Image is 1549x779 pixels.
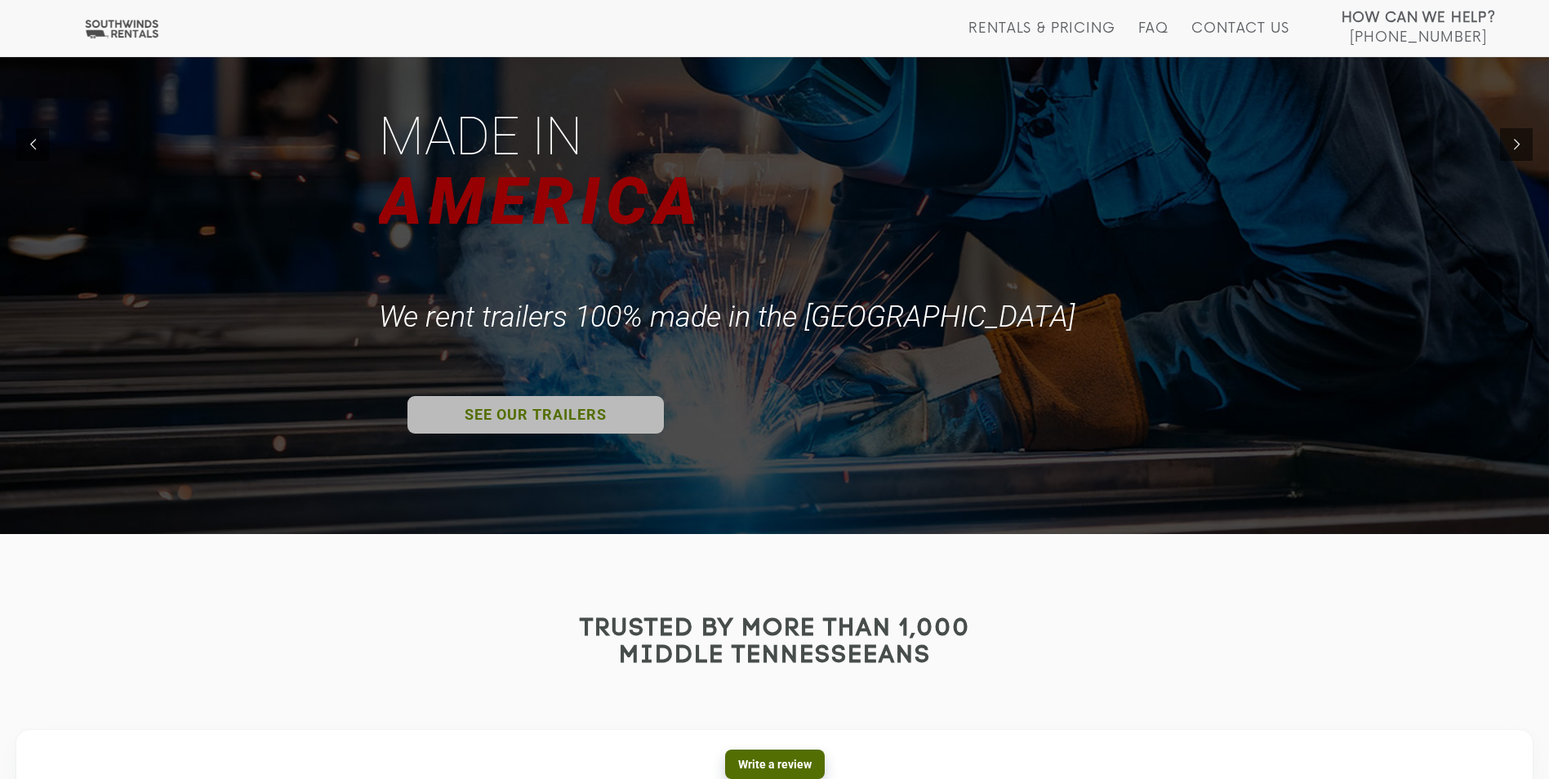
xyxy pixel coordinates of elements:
span: [PHONE_NUMBER] [1350,29,1487,46]
strong: How Can We Help? [1342,10,1496,26]
a: Contact Us [1191,20,1289,56]
img: Southwinds Rentals Logo [82,19,162,39]
div: Made in [379,102,590,171]
div: AMERICA [379,157,712,247]
div: We rent trailers 100% made in the [GEOGRAPHIC_DATA] [379,299,1083,335]
a: SEE OUR TRAILERS [407,396,664,434]
span: Write a review [738,758,812,771]
a: How Can We Help? [PHONE_NUMBER] [1342,8,1496,44]
a: Rentals & Pricing [968,20,1115,56]
a: FAQ [1138,20,1169,56]
a: Write a review [725,750,825,779]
